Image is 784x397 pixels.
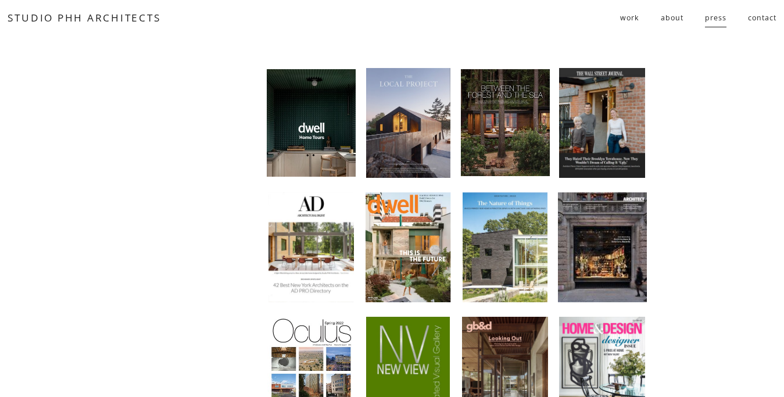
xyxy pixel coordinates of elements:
[748,9,776,28] a: contact
[620,9,639,27] span: work
[8,11,160,24] a: STUDIO PHH ARCHITECTS
[705,9,726,28] a: press
[620,9,639,28] a: folder dropdown
[661,9,683,28] a: about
